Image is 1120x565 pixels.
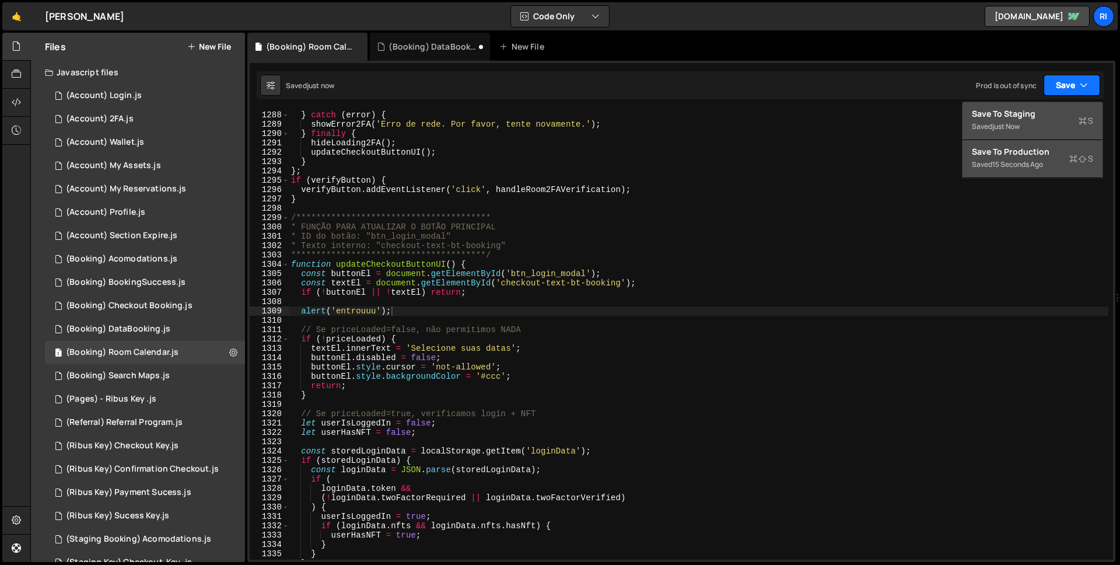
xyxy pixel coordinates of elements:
[250,232,289,241] div: 1301
[66,254,177,264] div: (Booking) Acomodations.js
[511,6,609,27] button: Code Only
[250,437,289,447] div: 1323
[250,362,289,372] div: 1315
[250,456,289,465] div: 1325
[250,390,289,400] div: 1318
[45,247,245,271] div: 16291/44037.js
[250,288,289,297] div: 1307
[45,9,124,23] div: [PERSON_NAME]
[66,184,186,194] div: (Account) My Reservations.js
[250,493,289,503] div: 1329
[250,110,289,120] div: 1288
[45,411,245,434] div: 16291/44049.js
[250,120,289,129] div: 1289
[972,108,1093,120] div: Save to Staging
[45,341,245,364] div: 16291/44045.js
[250,381,289,390] div: 1317
[45,294,245,318] div: 16291/44039.js
[250,475,289,484] div: 1327
[250,372,289,381] div: 1316
[45,364,245,388] div: 16291/44046.js
[250,278,289,288] div: 1306
[66,464,219,475] div: (Ribus Key) Confirmation Checkout.js
[45,434,245,458] div: 16291/44051.js
[985,6,1090,27] a: [DOMAIN_NAME]
[45,388,245,411] div: 16291/44047.js
[45,107,245,131] div: 16291/44034.js
[250,260,289,269] div: 1304
[66,114,134,124] div: (Account) 2FA.js
[250,465,289,475] div: 1326
[66,534,211,545] div: (Staging Booking) Acomodations.js
[250,185,289,194] div: 1296
[45,154,245,177] div: 16291/44035.js
[250,334,289,344] div: 1312
[250,157,289,166] div: 1293
[250,297,289,306] div: 1308
[45,318,245,341] div: 16291/44040.js
[250,204,289,213] div: 1298
[45,40,66,53] h2: Files
[250,316,289,325] div: 1310
[66,347,178,358] div: (Booking) Room Calendar.js
[250,409,289,418] div: 1320
[972,158,1093,172] div: Saved
[66,324,170,334] div: (Booking) DataBooking.js
[45,458,245,481] div: 16291/44052.js
[250,428,289,437] div: 1322
[250,484,289,493] div: 1328
[66,441,178,451] div: (Ribus Key) Checkout Key.js
[66,394,156,404] div: (Pages) - Ribus Key .js
[45,481,245,504] div: 16291/44054.js
[250,194,289,204] div: 1297
[45,177,245,201] div: 16291/44036.js
[66,161,161,171] div: (Account) My Assets.js
[45,224,245,247] div: 16291/43984.js
[250,344,289,353] div: 1313
[66,231,177,241] div: (Account) Section Expire.js
[250,129,289,138] div: 1290
[250,176,289,185] div: 1295
[972,120,1093,134] div: Saved
[963,102,1102,140] button: Save to StagingS Savedjust now
[499,41,548,53] div: New File
[66,417,183,428] div: (Referral) Referral Program.js
[250,521,289,531] div: 1332
[66,90,142,101] div: (Account) Login.js
[250,138,289,148] div: 1291
[55,349,62,358] span: 1
[250,503,289,512] div: 1330
[250,166,289,176] div: 1294
[963,140,1102,178] button: Save to ProductionS Saved15 seconds ago
[66,371,170,381] div: (Booking) Search Maps.js
[45,504,245,528] div: 16291/44055.js
[1093,6,1114,27] a: Ri
[266,41,353,53] div: (Booking) Room Calendar.js
[250,549,289,559] div: 1335
[66,511,169,521] div: (Ribus Key) Sucess Key.js
[250,269,289,278] div: 1305
[66,207,145,218] div: (Account) Profile.js
[66,277,185,288] div: (Booking) BookingSuccess.js
[31,61,245,84] div: Javascript files
[976,81,1037,90] div: Prod is out of sync
[250,512,289,521] div: 1331
[250,241,289,250] div: 1302
[286,81,334,90] div: Saved
[2,2,31,30] a: 🤙
[250,222,289,232] div: 1300
[1079,115,1093,127] span: S
[45,271,245,294] div: 16291/44038.js
[45,84,245,107] div: 16291/44358.js
[250,418,289,428] div: 1321
[388,41,476,53] div: (Booking) DataBooking.js
[187,42,231,51] button: New File
[45,528,245,551] div: 16291/44056.js
[250,250,289,260] div: 1303
[1044,75,1100,96] button: Save
[250,325,289,334] div: 1311
[45,131,245,154] div: 16291/44384.js
[250,540,289,549] div: 1334
[250,447,289,456] div: 1324
[1069,153,1093,165] span: S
